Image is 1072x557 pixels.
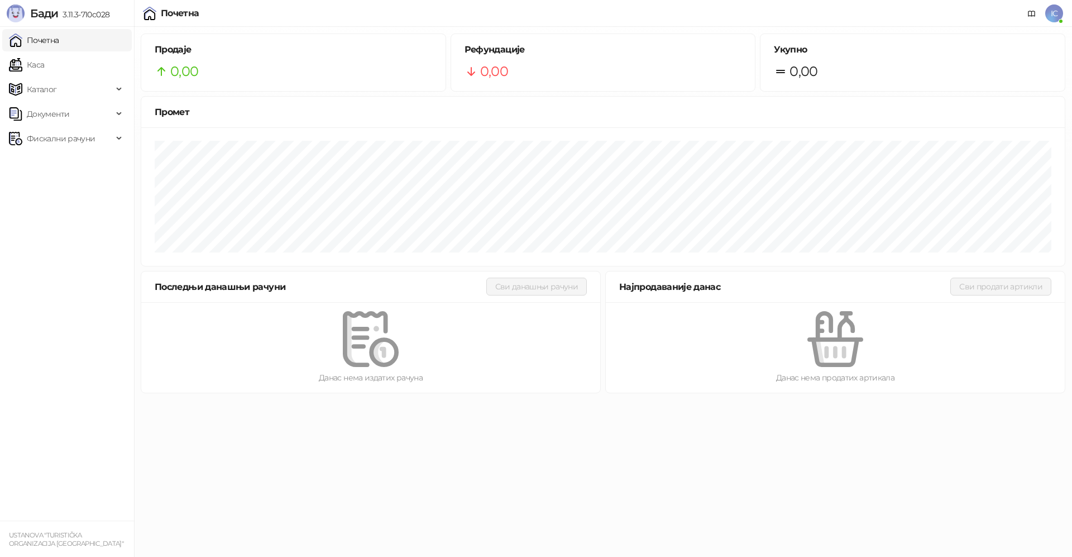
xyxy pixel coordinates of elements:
[774,43,1051,56] h5: Укупно
[9,29,59,51] a: Почетна
[27,127,95,150] span: Фискални рачуни
[27,78,57,101] span: Каталог
[950,278,1051,296] button: Сви продати артикли
[9,54,44,76] a: Каса
[9,531,123,548] small: USTANOVA "TURISTIČKA ORGANIZACIJA [GEOGRAPHIC_DATA]"
[1023,4,1041,22] a: Документација
[161,9,199,18] div: Почетна
[480,61,508,82] span: 0,00
[465,43,742,56] h5: Рефундације
[155,43,432,56] h5: Продаје
[58,9,109,20] span: 3.11.3-710c028
[170,61,198,82] span: 0,00
[27,103,69,125] span: Документи
[624,372,1047,384] div: Данас нема продатих артикала
[486,278,587,296] button: Сви данашњи рачуни
[159,372,582,384] div: Данас нема издатих рачуна
[789,61,817,82] span: 0,00
[7,4,25,22] img: Logo
[30,7,58,20] span: Бади
[155,280,486,294] div: Последњи данашњи рачуни
[619,280,950,294] div: Најпродаваније данас
[1045,4,1063,22] span: IC
[155,105,1051,119] div: Промет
